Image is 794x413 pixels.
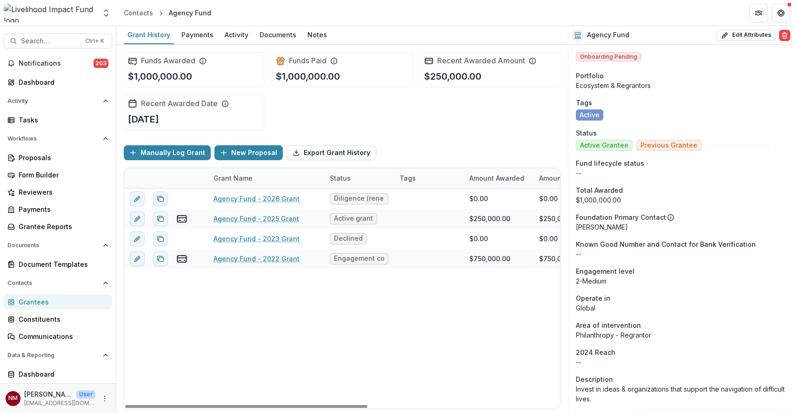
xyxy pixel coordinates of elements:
[287,145,376,160] button: Export Grant History
[576,276,787,286] p: 2-Medium
[576,71,604,81] span: Portfolio
[576,249,787,259] p: --
[334,235,363,243] span: Declined
[576,384,787,404] p: Invest in ideas & organizations that support the navigation of difficult lives.
[4,366,112,382] a: Dashboard
[100,4,113,22] button: Open entity switcher
[394,168,464,188] div: Tags
[214,254,300,264] a: Agency Fund - 2022 Grant
[4,276,112,291] button: Open Contacts
[19,314,105,324] div: Constituents
[214,234,300,244] a: Agency Fund - 2023 Grant
[19,259,105,269] div: Document Templates
[334,215,373,223] span: Active grant
[587,31,629,39] h2: Agency Fund
[4,348,112,363] button: Open Data & Reporting
[324,168,394,188] div: Status
[24,399,95,407] p: [EMAIL_ADDRESS][DOMAIN_NAME]
[580,142,628,149] span: Active Grantee
[580,111,600,119] span: Active
[469,254,510,264] div: $750,000.00
[576,52,641,61] span: Onboarding Pending
[19,187,105,197] div: Reviewers
[4,202,112,217] a: Payments
[539,254,580,264] div: $750,000.00
[19,153,105,162] div: Proposals
[424,69,481,83] p: $250,000.00
[7,242,99,249] span: Documents
[334,195,384,203] span: Diligence (renewal)
[4,294,112,310] a: Grantees
[334,255,384,263] span: Engagement completed
[576,293,610,303] span: Operate in
[141,99,218,108] h2: Recent Awarded Date
[576,158,644,168] span: Fund lifecycle status
[99,393,110,404] button: More
[4,150,112,165] a: Proposals
[124,8,153,18] div: Contacts
[153,231,168,246] button: Duplicate proposal
[539,234,558,244] div: $0.00
[7,352,99,359] span: Data & Reporting
[576,357,787,367] p: --
[19,297,105,307] div: Grantees
[83,36,106,46] div: Ctrl + K
[324,173,356,183] div: Status
[4,4,96,22] img: Livelihood Impact Fund logo
[641,142,697,149] span: Previous Grantee
[8,395,18,401] div: Njeri Muthuri
[469,194,488,203] div: $0.00
[178,28,217,41] div: Payments
[130,191,145,206] button: edit
[7,135,99,142] span: Workflows
[19,77,105,87] div: Dashboard
[394,173,421,183] div: Tags
[208,168,324,188] div: Grant Name
[256,26,300,44] a: Documents
[539,214,580,223] div: $250,000.00
[304,28,331,41] div: Notes
[534,168,603,188] div: Amount Paid
[289,56,327,65] h2: Funds Paid
[304,26,331,44] a: Notes
[717,30,775,41] button: Edit Attributes
[576,168,787,178] p: --
[749,4,768,22] button: Partners
[576,330,787,340] p: Philanthropy - Regrantor
[539,194,558,203] div: $0.00
[576,320,641,330] span: Area of intervention
[178,26,217,44] a: Payments
[464,173,530,183] div: Amount Awarded
[124,28,174,41] div: Grant History
[169,8,211,18] div: Agency Fund
[4,131,112,146] button: Open Workflows
[539,173,580,183] p: Amount Paid
[130,231,145,246] button: edit
[214,214,299,223] a: Agency Fund - 2025 Grant
[124,145,211,160] button: Manually Log Grant
[19,332,105,341] div: Communications
[469,234,488,244] div: $0.00
[469,214,510,223] div: $250,000.00
[153,191,168,206] button: Duplicate proposal
[120,6,157,20] a: Contacts
[130,251,145,266] button: edit
[256,28,300,41] div: Documents
[24,389,73,399] p: [PERSON_NAME]
[19,60,93,68] span: Notifications
[4,219,112,234] a: Grantee Reports
[153,211,168,226] button: Duplicate proposal
[576,222,787,232] p: [PERSON_NAME]
[4,311,112,327] a: Constituents
[124,26,174,44] a: Grant History
[576,347,615,357] span: 2024 Reach
[4,329,112,344] a: Communications
[19,222,105,231] div: Grantee Reports
[221,28,252,41] div: Activity
[576,98,592,108] span: Tags
[576,303,787,313] p: Global
[176,213,187,224] button: view-payments
[93,59,108,68] span: 203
